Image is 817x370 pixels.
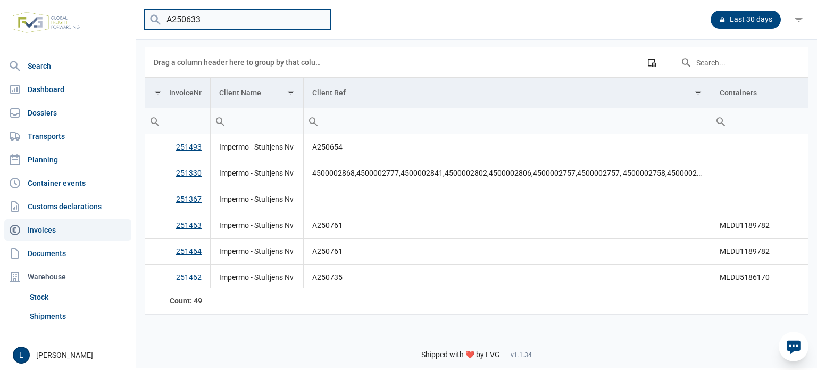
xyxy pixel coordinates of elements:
[26,287,131,307] a: Stock
[211,265,304,291] td: Impermo - Stultjens Nv
[145,78,211,108] td: Column InvoiceNr
[421,350,500,360] span: Shipped with ❤️ by FVG
[4,266,131,287] div: Warehouse
[145,108,210,134] input: Filter cell
[303,212,711,239] td: A250761
[154,54,324,71] div: Drag a column header here to group by that column
[26,307,131,326] a: Shipments
[211,212,304,239] td: Impermo - Stultjens Nv
[154,88,162,96] span: Show filter options for column 'InvoiceNr'
[154,295,202,306] div: InvoiceNr Count: 49
[303,160,711,186] td: 4500002868,4500002777,4500002841,4500002802,4500002806,4500002757,4500002757, 4500002758,4500002759
[304,108,323,134] div: Search box
[642,53,661,72] div: Column Chooser
[211,108,230,134] div: Search box
[312,88,346,97] div: Client Ref
[211,186,304,212] td: Impermo - Stultjens Nv
[303,108,711,134] td: Filter cell
[211,108,304,134] td: Filter cell
[219,88,261,97] div: Client Name
[211,108,303,134] input: Filter cell
[176,221,202,229] a: 251463
[789,10,808,29] div: filter
[9,8,84,37] img: FVG - Global freight forwarding
[303,239,711,265] td: A250761
[4,196,131,217] a: Customs declarations
[303,134,711,160] td: A250654
[176,143,202,151] a: 251493
[145,108,211,134] td: Filter cell
[711,108,730,134] div: Search box
[711,11,781,29] div: Last 30 days
[169,88,202,97] div: InvoiceNr
[504,350,506,360] span: -
[13,347,30,364] button: L
[211,239,304,265] td: Impermo - Stultjens Nv
[176,247,202,256] a: 251464
[4,102,131,124] a: Dossiers
[720,88,757,97] div: Containers
[4,243,131,264] a: Documents
[145,47,808,314] div: Data grid with 49 rows and 9 columns
[211,134,304,160] td: Impermo - Stultjens Nv
[13,347,129,364] div: [PERSON_NAME]
[145,108,164,134] div: Search box
[672,50,799,75] input: Search in the data grid
[303,78,711,108] td: Column Client Ref
[145,10,331,30] input: Search invoices
[176,195,202,203] a: 251367
[176,273,202,282] a: 251462
[511,351,532,359] span: v1.1.34
[176,169,202,177] a: 251330
[4,219,131,241] a: Invoices
[694,88,702,96] span: Show filter options for column 'Client Ref'
[4,55,131,77] a: Search
[304,108,711,134] input: Filter cell
[211,160,304,186] td: Impermo - Stultjens Nv
[4,149,131,170] a: Planning
[154,47,799,77] div: Data grid toolbar
[4,79,131,100] a: Dashboard
[4,126,131,147] a: Transports
[303,265,711,291] td: A250735
[211,78,304,108] td: Column Client Name
[287,88,295,96] span: Show filter options for column 'Client Name'
[4,172,131,194] a: Container events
